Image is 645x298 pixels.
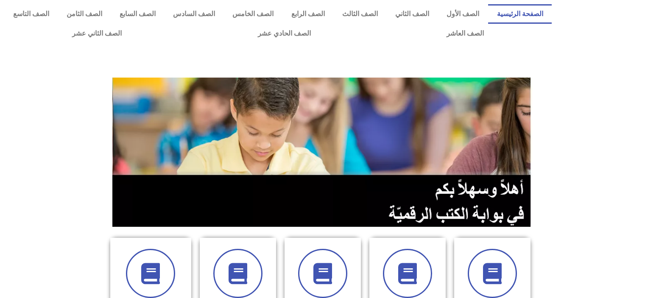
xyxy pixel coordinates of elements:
[111,4,164,24] a: الصف السابع
[58,4,111,24] a: الصف الثامن
[333,4,386,24] a: الصف الثالث
[379,24,552,43] a: الصف العاشر
[4,24,190,43] a: الصف الثاني عشر
[386,4,438,24] a: الصف الثاني
[282,4,333,24] a: الصف الرابع
[224,4,282,24] a: الصف الخامس
[488,4,552,24] a: الصفحة الرئيسية
[165,4,224,24] a: الصف السادس
[4,4,58,24] a: الصف التاسع
[190,24,378,43] a: الصف الحادي عشر
[438,4,488,24] a: الصف الأول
